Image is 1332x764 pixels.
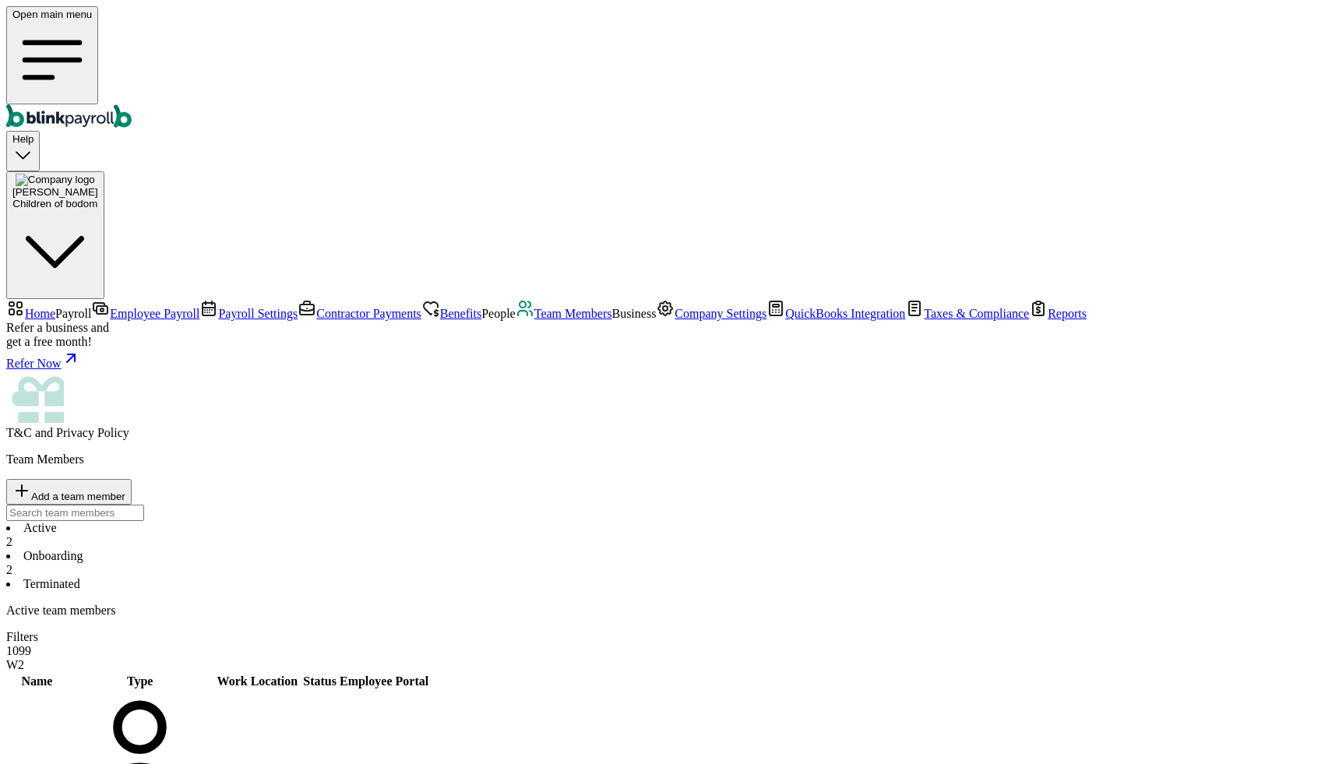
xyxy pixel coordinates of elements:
span: 2 [6,535,12,548]
li: Terminated [6,577,1326,591]
button: Open main menu [6,6,98,104]
span: Add a team member [31,491,125,502]
a: Refer Now [6,349,1326,371]
iframe: Chat Widget [1254,689,1332,764]
a: Home [6,307,55,320]
span: [PERSON_NAME] [12,186,98,198]
span: Open main menu [12,9,92,20]
span: Filters [6,630,38,643]
a: Payroll Settings [199,307,298,320]
span: Employee Portal [340,674,428,688]
div: Children of bodom [12,198,98,209]
a: Reports [1029,307,1087,320]
a: Company Settings [656,307,766,320]
th: Type [68,674,213,689]
span: Employee Payroll [110,307,199,320]
a: QuickBooks Integration [766,307,905,320]
span: Contractor Payments [316,307,421,320]
a: Benefits [421,307,481,320]
nav: Global [6,6,1326,131]
span: Privacy Policy [56,426,129,439]
th: Work Location [213,674,301,689]
span: and [6,426,129,439]
button: Help [6,131,40,171]
span: People [481,307,516,320]
span: Benefits [440,307,481,320]
span: Business [611,307,656,320]
a: Employee Payroll [91,307,199,320]
li: Active [6,521,1326,549]
a: Team Members [516,307,612,320]
button: Company logo[PERSON_NAME]Children of bodom [6,171,104,300]
span: QuickBooks Integration [785,307,905,320]
span: Reports [1048,307,1087,320]
a: Taxes & Compliance [905,307,1029,320]
span: Taxes & Compliance [924,307,1029,320]
span: 2 [6,563,12,576]
span: Team Members [534,307,612,320]
input: TextInput [6,505,144,521]
button: Add a team member [6,479,132,505]
span: Payroll [55,307,91,320]
nav: Sidebar [6,299,1326,440]
a: Contractor Payments [298,307,421,320]
span: Payroll Settings [218,307,298,320]
th: Status [302,674,337,689]
span: Home [25,307,55,320]
span: W2 [6,658,24,671]
img: Company logo [16,174,95,186]
span: Company Settings [675,307,766,320]
div: Refer a business and get a free month! [6,321,1326,349]
span: T&C [6,426,32,439]
li: Onboarding [6,549,1326,577]
p: Active team members [6,604,1326,618]
span: Help [12,133,33,145]
span: 1099 [6,644,31,657]
p: Team Members [6,452,1326,466]
th: Name [8,674,66,689]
